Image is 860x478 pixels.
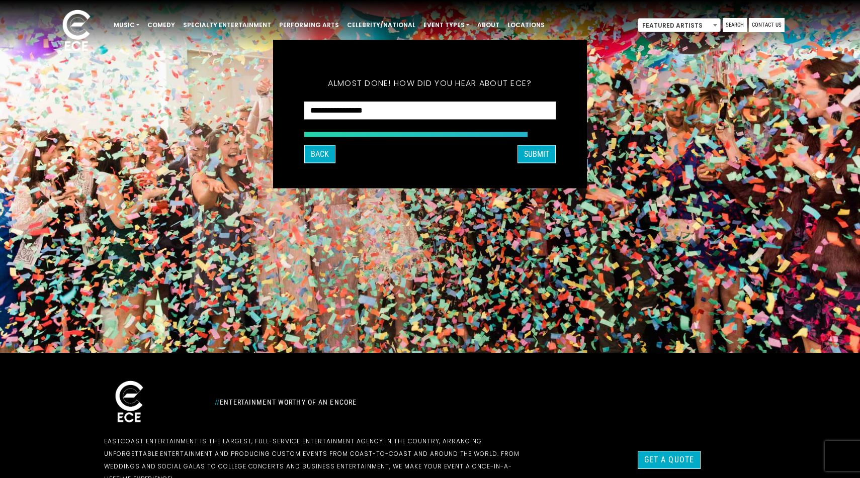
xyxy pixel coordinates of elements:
[419,17,473,34] a: Event Types
[304,145,335,163] button: Back
[104,378,154,427] img: ece_new_logo_whitev2-1.png
[304,101,556,120] select: How did you hear about ECE
[638,451,701,469] a: Get a Quote
[304,65,556,101] h5: Almost done! How did you hear about ECE?
[723,18,747,32] a: Search
[209,394,541,410] div: Entertainment Worthy of an Encore
[275,17,343,34] a: Performing Arts
[638,19,720,33] span: Featured Artists
[143,17,179,34] a: Comedy
[638,18,721,32] span: Featured Artists
[110,17,143,34] a: Music
[343,17,419,34] a: Celebrity/National
[179,17,275,34] a: Specialty Entertainment
[518,145,556,163] button: SUBMIT
[51,7,102,56] img: ece_new_logo_whitev2-1.png
[215,398,220,406] span: //
[749,18,785,32] a: Contact Us
[503,17,549,34] a: Locations
[473,17,503,34] a: About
